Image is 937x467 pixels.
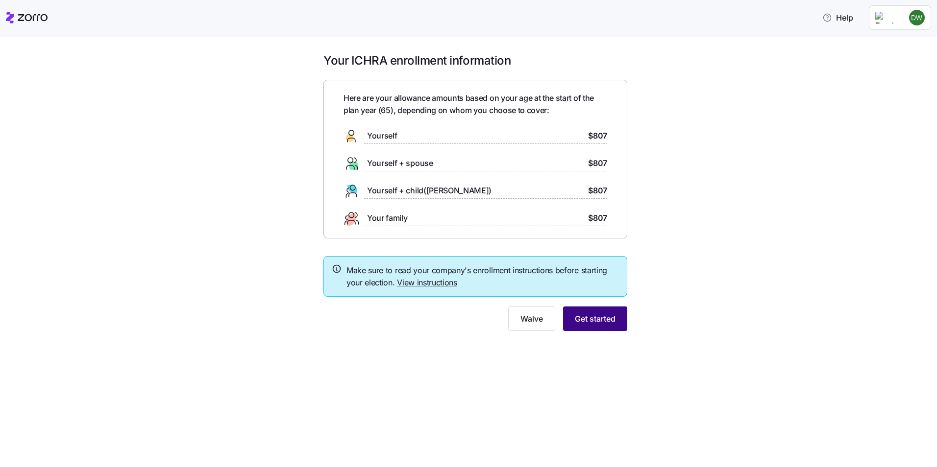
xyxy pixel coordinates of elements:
span: Yourself + child([PERSON_NAME]) [367,185,492,197]
button: Waive [508,306,555,331]
h1: Your ICHRA enrollment information [323,53,627,68]
span: Yourself + spouse [367,157,433,169]
button: Get started [563,306,627,331]
span: Make sure to read your company's enrollment instructions before starting your election. [346,264,619,289]
a: View instructions [397,278,457,287]
button: Help [814,8,861,27]
span: $807 [588,185,607,197]
span: $807 [588,157,607,169]
span: Get started [575,313,616,325]
span: Waive [520,313,543,325]
span: Your family [367,212,407,224]
span: $807 [588,212,607,224]
img: 7a31cda1750bc0a80d1d1c6cc5f9b9aa [909,10,925,25]
span: Help [822,12,853,23]
img: Employer logo [875,12,895,23]
span: $807 [588,130,607,142]
span: Here are your allowance amounts based on your age at the start of the plan year ( 65 ), depending... [344,92,607,117]
span: Yourself [367,130,397,142]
